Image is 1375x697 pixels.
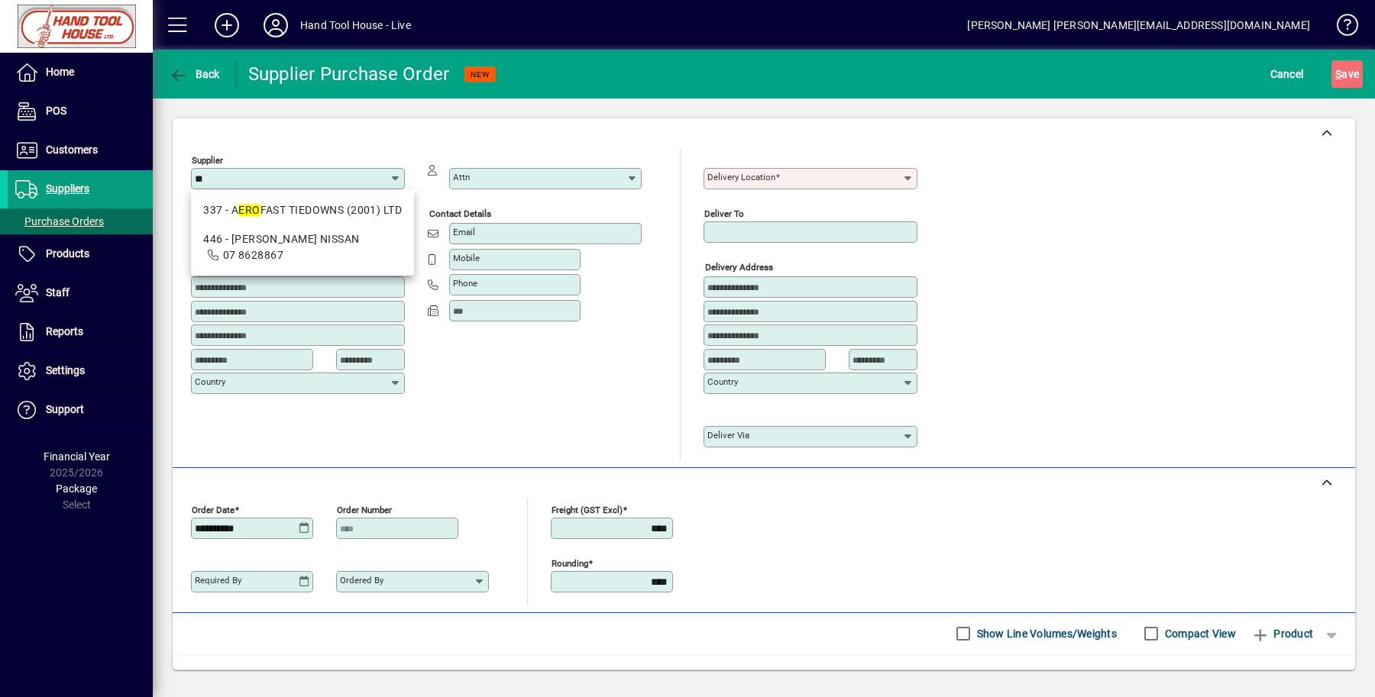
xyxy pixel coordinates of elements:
[1335,62,1359,86] span: ave
[707,430,749,440] mat-label: Deliver via
[248,62,450,86] div: Supplier Purchase Order
[8,92,153,131] a: POS
[8,53,153,92] a: Home
[46,105,66,117] span: POS
[453,253,480,263] mat-label: Mobile
[15,215,104,227] span: Purchase Orders
[453,278,477,289] mat-label: Phone
[552,557,588,568] mat-label: Rounding
[46,325,83,337] span: Reports
[44,450,110,463] span: Financial Year
[195,376,225,387] mat-label: Country
[1267,60,1308,88] button: Cancel
[340,575,383,586] mat-label: Ordered by
[453,172,470,182] mat-label: Attn
[203,231,402,247] div: 446 - [PERSON_NAME] NISSAN
[8,274,153,312] a: Staff
[46,247,89,260] span: Products
[192,155,223,166] mat-label: Supplier
[967,13,1310,37] div: [PERSON_NAME] [PERSON_NAME][EMAIL_ADDRESS][DOMAIN_NAME]
[1162,626,1236,641] label: Compact View
[169,68,220,80] span: Back
[251,11,300,39] button: Profile
[46,286,70,298] span: Staff
[153,60,237,88] app-page-header-button: Back
[46,403,84,415] span: Support
[8,391,153,429] a: Support
[300,13,411,37] div: Hand Tool House - Live
[46,144,98,156] span: Customers
[46,66,74,78] span: Home
[223,249,283,261] span: 07 8628867
[707,376,738,387] mat-label: Country
[238,204,260,216] em: ERO
[552,504,623,515] mat-label: Freight (GST excl)
[1325,3,1356,53] a: Knowledge Base
[46,182,89,195] span: Suppliers
[1335,68,1341,80] span: S
[192,504,235,515] mat-label: Order date
[8,131,153,169] a: Customers
[8,235,153,273] a: Products
[337,504,392,515] mat-label: Order number
[191,196,414,225] mat-option: 337 - AEROFAST TIEDOWNS (2001) LTD
[471,69,490,79] span: NEW
[56,482,97,495] span: Package
[46,364,85,376] span: Settings
[1331,60,1363,88] button: Save
[203,202,402,218] div: 337 - A FAST TIEDOWNS (2001) LTD
[195,575,241,586] mat-label: Required by
[1270,62,1304,86] span: Cancel
[8,208,153,234] a: Purchase Orders
[704,208,744,219] mat-label: Deliver To
[707,172,775,182] mat-label: Delivery Location
[202,11,251,39] button: Add
[191,225,414,269] mat-option: 446 - BRIAN TUNNICLIFFE NISSAN
[8,313,153,351] a: Reports
[8,352,153,390] a: Settings
[453,227,475,237] mat-label: Email
[165,60,224,88] button: Back
[974,626,1117,641] label: Show Line Volumes/Weights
